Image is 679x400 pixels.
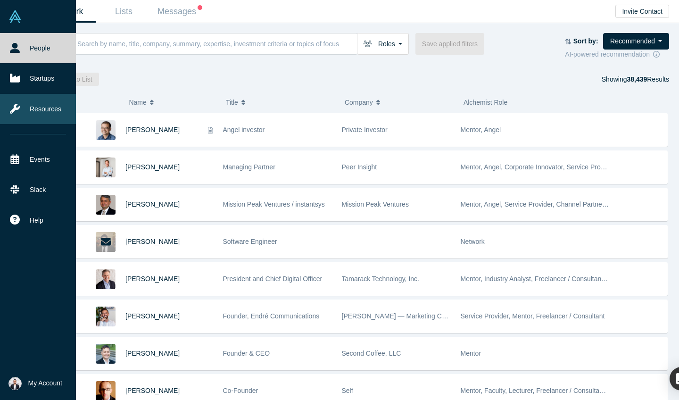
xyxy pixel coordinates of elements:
[30,216,43,225] span: Help
[461,275,631,283] span: Mentor, Industry Analyst, Freelancer / Consultant, Lecturer
[226,92,335,112] button: Title
[461,350,481,357] span: Mentor
[602,73,669,86] div: Showing
[461,163,615,171] span: Mentor, Angel, Corporate Innovator, Service Provider
[28,378,62,388] span: My Account
[342,387,353,394] span: Self
[342,200,409,208] span: Mission Peak Ventures
[8,377,22,390] img: Ido Levy's Account
[627,75,647,83] strong: 38,439
[96,307,116,326] img: Aaron Endré's Profile Image
[223,350,270,357] span: Founder & CEO
[573,37,598,45] strong: Sort by:
[627,75,669,83] span: Results
[342,163,377,171] span: Peer Insight
[55,73,99,86] button: Add to List
[342,126,388,133] span: Private Investor
[125,126,180,133] a: [PERSON_NAME]
[415,33,484,55] button: Save applied filters
[125,200,180,208] a: [PERSON_NAME]
[603,33,669,50] button: Recommended
[96,0,152,23] a: Lists
[125,163,180,171] a: [PERSON_NAME]
[129,92,216,112] button: Name
[8,10,22,23] img: Alchemist Vault Logo
[223,126,265,133] span: Angel investor
[464,99,507,106] span: Alchemist Role
[76,33,357,55] input: Search by name, title, company, summary, expertise, investment criteria or topics of focus
[223,163,275,171] span: Managing Partner
[152,0,208,23] a: Messages
[565,50,669,59] div: AI-powered recommendation
[96,158,116,177] img: Clay Maxwell's Profile Image
[96,120,116,140] img: Danny Chee's Profile Image
[461,238,485,245] span: Network
[342,350,401,357] span: Second Coffee, LLC
[125,387,180,394] a: [PERSON_NAME]
[223,387,258,394] span: Co-Founder
[129,92,146,112] span: Name
[223,312,320,320] span: Founder, Endré Communications
[223,275,323,283] span: President and Chief Digital Officer
[342,275,419,283] span: Tamarack Technology, Inc.
[461,312,605,320] span: Service Provider, Mentor, Freelancer / Consultant
[125,312,180,320] a: [PERSON_NAME]
[125,350,180,357] a: [PERSON_NAME]
[226,92,238,112] span: Title
[96,269,116,289] img: Scott Nelson's Profile Image
[345,92,454,112] button: Company
[345,92,373,112] span: Company
[615,5,669,18] button: Invite Contact
[223,200,325,208] span: Mission Peak Ventures / instantsys
[223,238,277,245] span: Software Engineer
[461,126,501,133] span: Mentor, Angel
[342,312,487,320] span: [PERSON_NAME] — Marketing Communications
[461,200,617,208] span: Mentor, Angel, Service Provider, Channel Partner, VC
[96,195,116,215] img: Vipin Chawla's Profile Image
[125,238,180,245] a: [PERSON_NAME]
[96,344,116,364] img: Charlie Graham's Profile Image
[125,275,180,283] a: [PERSON_NAME]
[357,33,409,55] button: Roles
[8,377,62,390] button: My Account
